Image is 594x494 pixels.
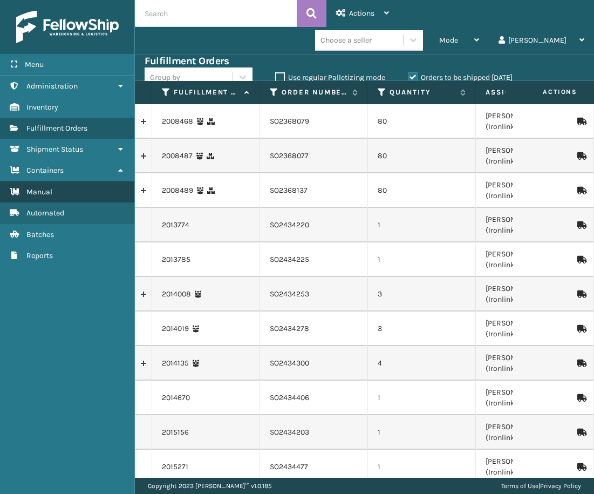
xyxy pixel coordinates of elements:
td: SO2434253 [260,277,368,312]
a: 2014019 [162,323,189,334]
td: [PERSON_NAME] (Ironlink Logistics) [476,104,584,139]
span: Mode [439,36,458,45]
label: Order Number [282,87,347,97]
td: 3 [368,277,476,312]
img: logo [16,11,119,43]
span: Batches [26,230,54,239]
a: 2013774 [162,220,189,231]
i: Mark as Shipped [577,360,584,367]
td: SO2368079 [260,104,368,139]
span: Inventory [26,103,58,112]
td: SO2434300 [260,346,368,381]
td: 80 [368,139,476,173]
td: 1 [368,208,476,242]
td: [PERSON_NAME] (Ironlink Logistics) [476,139,584,173]
td: 80 [368,173,476,208]
p: Copyright 2023 [PERSON_NAME]™ v 1.0.185 [148,478,272,494]
td: 80 [368,104,476,139]
a: 2015156 [162,427,189,438]
label: Orders to be shipped [DATE] [408,73,513,82]
i: Mark as Shipped [577,394,584,402]
div: Group by [150,72,180,83]
i: Mark as Shipped [577,429,584,436]
i: Mark as Shipped [577,221,584,229]
a: 2008489 [162,185,193,196]
label: Use regular Palletizing mode [275,73,385,82]
td: SO2434220 [260,208,368,242]
a: 2013785 [162,254,190,265]
td: SO2434477 [260,450,368,484]
a: Privacy Policy [540,482,581,490]
i: Mark as Shipped [577,118,584,125]
span: Shipment Status [26,145,83,154]
td: [PERSON_NAME] (Ironlink Logistics) [476,208,584,242]
span: Reports [26,251,53,260]
i: Mark as Shipped [577,325,584,333]
td: SO2434203 [260,415,368,450]
span: Actions [349,9,374,18]
td: 1 [368,242,476,277]
td: [PERSON_NAME] (Ironlink Logistics) [476,242,584,277]
i: Mark as Shipped [577,256,584,263]
span: Actions [509,83,584,101]
td: [PERSON_NAME] (Ironlink Logistics) [476,312,584,346]
td: [PERSON_NAME] (Ironlink Logistics) [476,277,584,312]
td: SO2434278 [260,312,368,346]
td: 4 [368,346,476,381]
i: Mark as Shipped [577,187,584,194]
td: [PERSON_NAME] (Ironlink Logistics) [476,415,584,450]
td: [PERSON_NAME] (Ironlink Logistics) [476,450,584,484]
td: 3 [368,312,476,346]
i: Mark as Shipped [577,463,584,471]
a: 2014135 [162,358,189,369]
td: [PERSON_NAME] (Ironlink Logistics) [476,173,584,208]
a: 2014670 [162,393,190,403]
td: 1 [368,450,476,484]
td: SO2368137 [260,173,368,208]
i: Mark as Shipped [577,152,584,160]
a: 2008468 [162,116,193,127]
span: Fulfillment Orders [26,124,87,133]
td: [PERSON_NAME] (Ironlink Logistics) [476,346,584,381]
span: Automated [26,208,64,218]
div: Choose a seller [320,35,372,46]
label: Fulfillment Order Id [174,87,239,97]
span: Administration [26,82,78,91]
a: 2015271 [162,462,188,472]
label: Assigned Warehouse [486,87,563,97]
div: [PERSON_NAME] [499,27,584,54]
a: 2014008 [162,289,191,300]
td: SO2368077 [260,139,368,173]
td: SO2434406 [260,381,368,415]
span: Containers [26,166,64,175]
td: [PERSON_NAME] (Ironlink Logistics) [476,381,584,415]
label: Quantity [390,87,455,97]
td: 1 [368,415,476,450]
i: Mark as Shipped [577,290,584,298]
td: 1 [368,381,476,415]
h3: Fulfillment Orders [145,55,229,67]
span: Menu [25,60,44,69]
td: SO2434225 [260,242,368,277]
div: | [501,478,581,494]
a: Terms of Use [501,482,538,490]
span: Manual [26,187,52,197]
a: 2008487 [162,151,193,161]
